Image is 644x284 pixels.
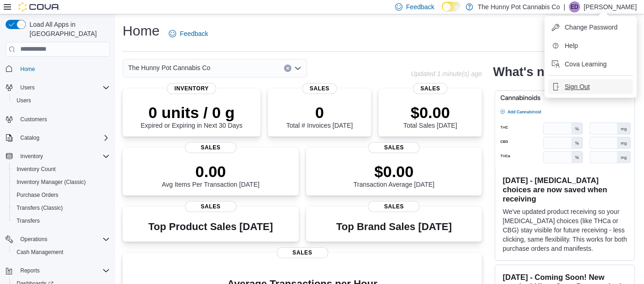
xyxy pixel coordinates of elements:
span: Users [17,82,110,93]
p: $0.00 [403,103,457,122]
h3: Top Brand Sales [DATE] [336,221,452,232]
span: Feedback [180,29,208,38]
div: Avg Items Per Transaction [DATE] [162,162,260,188]
span: Inventory Manager (Classic) [13,177,110,188]
span: Operations [20,236,47,243]
p: The Hunny Pot Cannabis Co [478,1,560,12]
span: Transfers (Classic) [13,202,110,213]
button: Clear input [284,65,291,72]
div: Emmerson Dias [569,1,580,12]
span: Inventory Count [17,166,56,173]
button: Sign Out [548,79,633,94]
button: Cash Management [9,246,113,259]
button: Purchase Orders [9,189,113,201]
span: Sales [368,201,419,212]
span: Inventory Manager (Classic) [17,178,86,186]
div: Expired or Expiring in Next 30 Days [141,103,242,129]
span: Catalog [17,132,110,143]
span: Cash Management [17,248,63,256]
span: The Hunny Pot Cannabis Co [128,62,210,73]
h3: [DATE] - [MEDICAL_DATA] choices are now saved when receiving [502,176,627,203]
p: We've updated product receiving so your [MEDICAL_DATA] choices (like THCa or CBG) stay visible fo... [502,207,627,253]
button: Cova Learning [548,57,633,71]
span: Transfers (Classic) [17,204,63,212]
button: Home [2,62,113,76]
input: Dark Mode [442,2,461,12]
button: Catalog [2,131,113,144]
a: Transfers (Classic) [13,202,66,213]
span: Inventory [167,83,216,94]
button: Users [17,82,38,93]
span: Users [13,95,110,106]
span: Sales [185,201,236,212]
span: Home [20,65,35,73]
span: Reports [20,267,40,274]
span: Home [17,63,110,75]
a: Transfers [13,215,43,226]
div: Total # Invoices [DATE] [286,103,353,129]
span: Inventory [17,151,110,162]
button: Reports [17,265,43,276]
a: Inventory Count [13,164,59,175]
span: Sales [368,142,419,153]
a: Purchase Orders [13,189,62,201]
h2: What's new [493,65,561,79]
span: Inventory Count [13,164,110,175]
a: Inventory Manager (Classic) [13,177,89,188]
div: Total Sales [DATE] [403,103,457,129]
span: Reports [17,265,110,276]
span: Transfers [17,217,40,225]
span: ED [571,1,579,12]
a: Customers [17,114,51,125]
button: Users [9,94,113,107]
p: [PERSON_NAME] [584,1,637,12]
button: Inventory Manager (Classic) [9,176,113,189]
span: Transfers [13,215,110,226]
p: 0.00 [162,162,260,181]
span: Sales [185,142,236,153]
h1: Home [123,22,160,40]
button: Help [548,38,633,53]
p: 0 [286,103,353,122]
button: Operations [17,234,51,245]
button: Transfers (Classic) [9,201,113,214]
button: Users [2,81,113,94]
span: Purchase Orders [13,189,110,201]
button: Customers [2,112,113,126]
span: Inventory [20,153,43,160]
button: Catalog [17,132,43,143]
a: Home [17,64,39,75]
p: 0 units / 0 g [141,103,242,122]
button: Inventory Count [9,163,113,176]
button: Operations [2,233,113,246]
button: Transfers [9,214,113,227]
a: Users [13,95,35,106]
p: | [563,1,565,12]
span: Users [17,97,31,104]
span: Sales [413,83,448,94]
span: Sign Out [565,82,590,91]
span: Help [565,41,578,50]
p: Updated 1 minute(s) ago [411,70,482,77]
span: Sales [277,247,328,258]
img: Cova [18,2,60,12]
span: Load All Apps in [GEOGRAPHIC_DATA] [26,20,110,38]
span: Sales [302,83,337,94]
span: Purchase Orders [17,191,59,199]
a: Feedback [165,24,212,43]
a: Cash Management [13,247,67,258]
span: Catalog [20,134,39,142]
h3: Top Product Sales [DATE] [148,221,273,232]
button: Open list of options [294,65,301,72]
button: Reports [2,264,113,277]
div: Transaction Average [DATE] [354,162,435,188]
p: $0.00 [354,162,435,181]
span: Users [20,84,35,91]
span: Feedback [406,2,434,12]
span: Cash Management [13,247,110,258]
span: Customers [20,116,47,123]
span: Change Password [565,23,617,32]
span: Cova Learning [565,59,607,69]
button: Inventory [17,151,47,162]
